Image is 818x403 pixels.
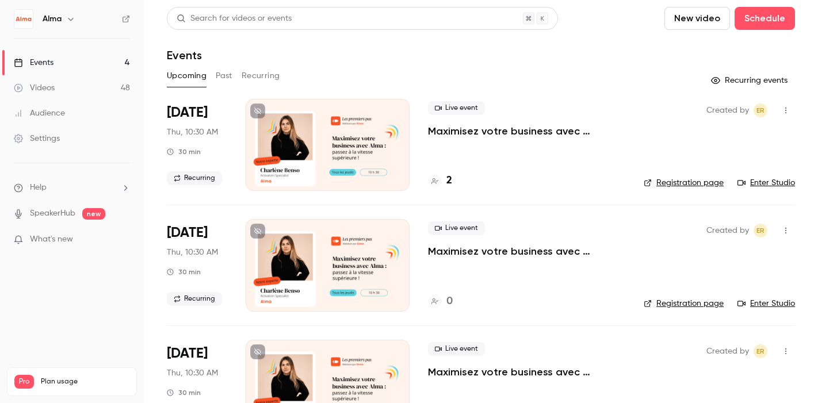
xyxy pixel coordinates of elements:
a: SpeakerHub [30,208,75,220]
button: Recurring events [706,71,795,90]
div: 30 min [167,388,201,397]
span: Recurring [167,171,222,185]
span: Thu, 10:30 AM [167,126,218,138]
span: Recurring [167,292,222,306]
span: [DATE] [167,103,208,122]
a: Registration page [644,177,724,189]
span: Created by [706,224,749,237]
div: Aug 21 Thu, 10:30 AM (Europe/Paris) [167,219,227,311]
span: Thu, 10:30 AM [167,247,218,258]
span: Live event [428,221,485,235]
span: Live event [428,101,485,115]
h4: 2 [446,173,452,189]
span: Pro [14,375,34,389]
button: Schedule [735,7,795,30]
span: ER [756,224,765,237]
span: ER [756,344,765,358]
a: Enter Studio [737,177,795,189]
a: Maximisez votre business avec [PERSON_NAME] : passez à la vitesse supérieure ! [428,124,625,138]
li: help-dropdown-opener [14,182,130,194]
div: Search for videos or events [177,13,292,25]
span: Plan usage [41,377,129,386]
span: Eric ROMER [754,103,767,117]
a: Maximisez votre business avec [PERSON_NAME] : passez à la vitesse supérieure ! [428,244,625,258]
span: [DATE] [167,224,208,242]
a: Maximisez votre business avec [PERSON_NAME] : passez à la vitesse supérieure ! [428,365,625,379]
span: [DATE] [167,344,208,363]
span: Live event [428,342,485,356]
div: Videos [14,82,55,94]
a: Registration page [644,298,724,309]
div: Events [14,57,53,68]
h4: 0 [446,294,453,309]
iframe: Noticeable Trigger [116,235,130,245]
span: ER [756,103,765,117]
div: Settings [14,133,60,144]
h6: Alma [43,13,62,25]
span: Help [30,182,47,194]
div: Audience [14,108,65,119]
a: Enter Studio [737,298,795,309]
span: Thu, 10:30 AM [167,367,218,379]
span: Eric ROMER [754,224,767,237]
span: Eric ROMER [754,344,767,358]
div: Aug 14 Thu, 10:30 AM (Europe/Paris) [167,99,227,191]
a: 0 [428,294,453,309]
button: Past [216,67,232,85]
a: 2 [428,173,452,189]
button: New video [664,7,730,30]
span: What's new [30,233,73,245]
button: Recurring [242,67,280,85]
div: 30 min [167,267,201,277]
div: 30 min [167,147,201,156]
img: Alma [14,10,33,28]
button: Upcoming [167,67,207,85]
span: Created by [706,103,749,117]
h1: Events [167,48,202,62]
span: Created by [706,344,749,358]
span: new [82,208,105,220]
